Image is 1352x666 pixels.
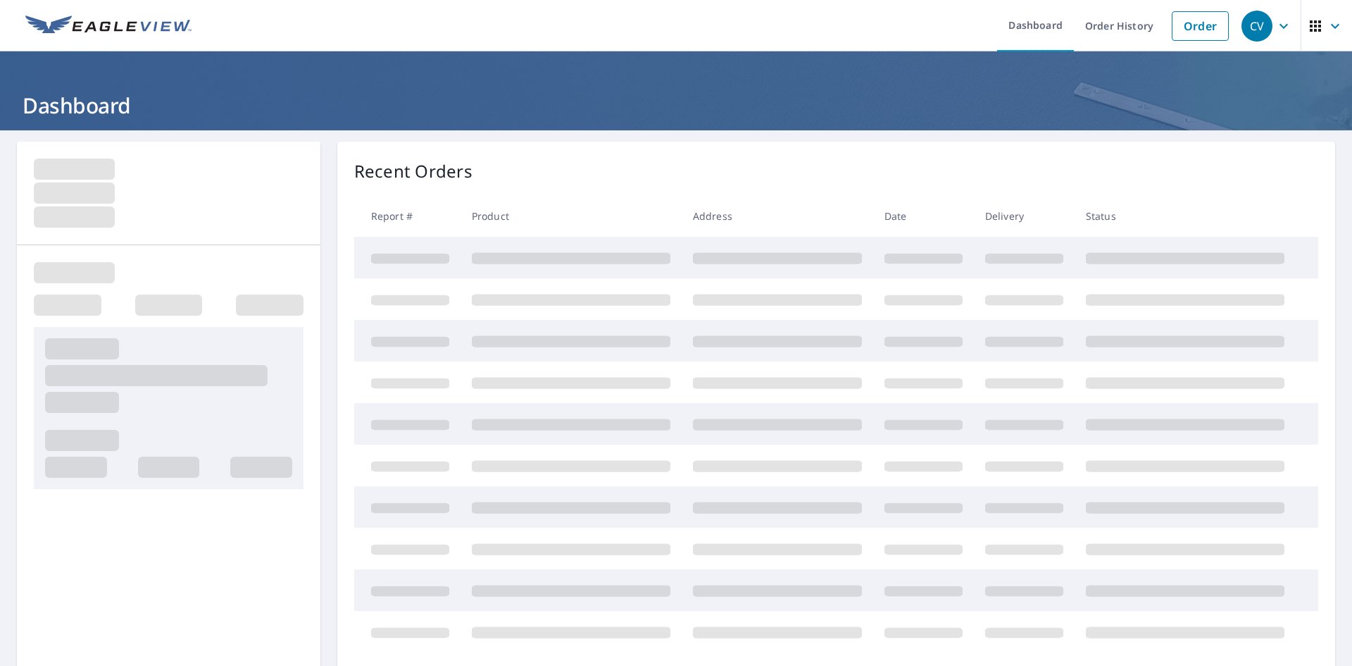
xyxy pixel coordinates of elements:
th: Date [873,195,974,237]
th: Report # [354,195,461,237]
th: Address [682,195,873,237]
div: CV [1241,11,1272,42]
th: Delivery [974,195,1075,237]
img: EV Logo [25,16,192,37]
p: Recent Orders [354,159,472,184]
h1: Dashboard [17,91,1335,120]
th: Status [1075,195,1296,237]
a: Order [1172,11,1229,41]
th: Product [461,195,682,237]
